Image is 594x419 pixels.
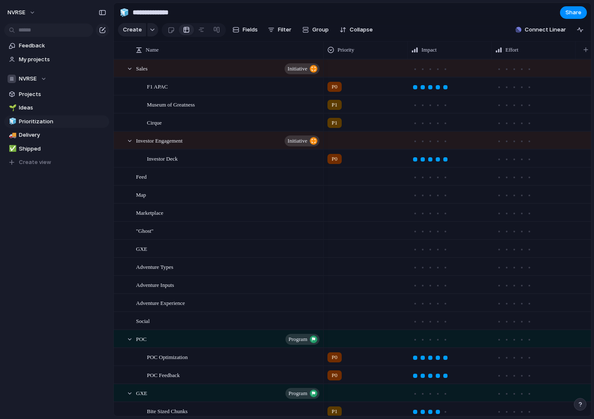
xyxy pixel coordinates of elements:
span: P1 [332,119,338,127]
button: Group [298,23,333,36]
span: Museum of Greatness [147,99,195,109]
span: POC [136,334,147,344]
button: Collapse [336,23,376,36]
span: Impact [421,46,437,54]
span: Effort [505,46,518,54]
span: Cirque [147,117,162,127]
span: F1 APAC [147,81,168,91]
span: Feedback [19,42,106,50]
span: Group [312,26,329,34]
button: Filter [264,23,295,36]
div: 🧊 [9,117,15,126]
span: Projects [19,90,106,99]
span: Name [146,46,159,54]
button: NVRSE [4,73,109,85]
span: Investor Engagement [136,135,183,145]
a: Feedback [4,39,109,52]
span: Investor Deck [147,154,178,163]
a: 🚚Delivery [4,129,109,141]
button: NVRSE [4,6,40,19]
div: 🧊 [120,7,129,18]
span: NVRSE [8,8,25,17]
span: GXE [136,244,147,253]
div: ✅ [9,144,15,154]
span: Social [136,316,150,325]
span: Create view [19,158,51,167]
span: Feed [136,172,147,181]
span: Create [123,26,142,34]
span: Adventure Types [136,262,173,271]
button: Create view [4,156,109,169]
span: P0 [332,155,338,163]
span: POC Optimization [147,352,188,362]
span: Delivery [19,131,106,139]
span: Ideas [19,104,106,112]
a: 🌱Ideas [4,101,109,114]
a: ✅Shipped [4,143,109,155]
span: My projects [19,55,106,64]
span: Adventure Inputs [136,280,174,289]
button: 🧊 [8,117,16,126]
div: 🚚 [9,130,15,140]
button: initiative [285,63,319,74]
span: Marketplace [136,208,163,217]
span: P0 [332,353,338,362]
button: Connect Linear [512,23,569,36]
button: 🌱 [8,104,16,112]
span: GXE [136,388,147,398]
span: "Ghost" [136,226,154,235]
span: POC Feedback [147,370,180,380]
span: program [288,333,307,345]
span: Priority [338,46,354,54]
span: P0 [332,83,338,91]
button: initiative [285,135,319,146]
span: Bite Sized Chunks [147,406,188,416]
button: 🧊 [118,6,131,19]
span: P1 [332,101,338,109]
button: Fields [229,23,261,36]
span: Map [136,190,146,199]
span: Share [565,8,581,17]
button: ✅ [8,145,16,153]
span: Prioritization [19,117,106,126]
span: Fields [243,26,258,34]
a: Projects [4,88,109,101]
button: program [285,388,319,399]
span: P1 [332,407,338,416]
button: 🚚 [8,131,16,139]
span: Sales [136,63,147,73]
span: Collapse [350,26,373,34]
button: Create [118,23,146,36]
button: program [285,334,319,345]
span: Shipped [19,145,106,153]
span: program [288,388,307,399]
span: P0 [332,371,338,380]
span: initiative [288,63,307,75]
span: Adventure Experience [136,298,185,307]
span: NVRSE [19,75,37,83]
div: 🌱 [9,103,15,113]
button: Share [560,6,587,19]
span: Connect Linear [525,26,566,34]
span: Filter [278,26,291,34]
a: 🧊Prioritization [4,115,109,128]
a: My projects [4,53,109,66]
span: initiative [288,135,307,147]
